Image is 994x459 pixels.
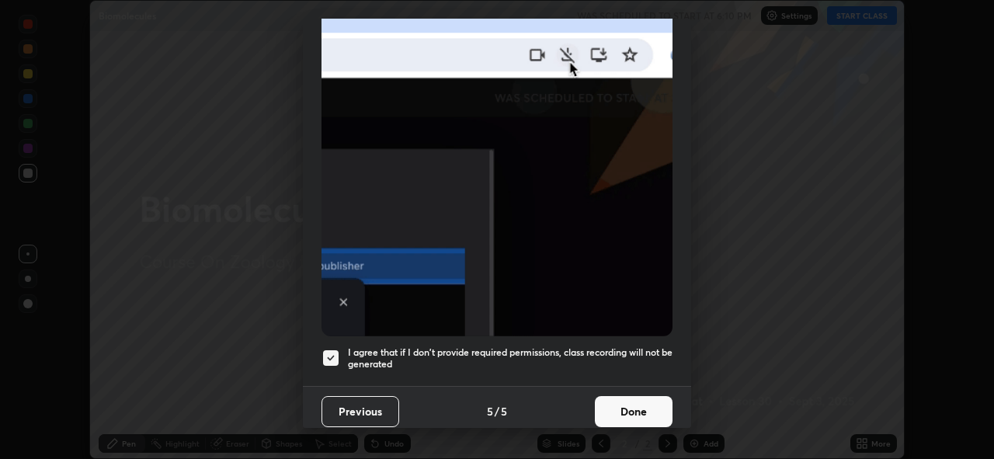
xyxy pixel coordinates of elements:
[348,346,673,370] h5: I agree that if I don't provide required permissions, class recording will not be generated
[321,396,399,427] button: Previous
[501,403,507,419] h4: 5
[595,396,673,427] button: Done
[495,403,499,419] h4: /
[487,403,493,419] h4: 5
